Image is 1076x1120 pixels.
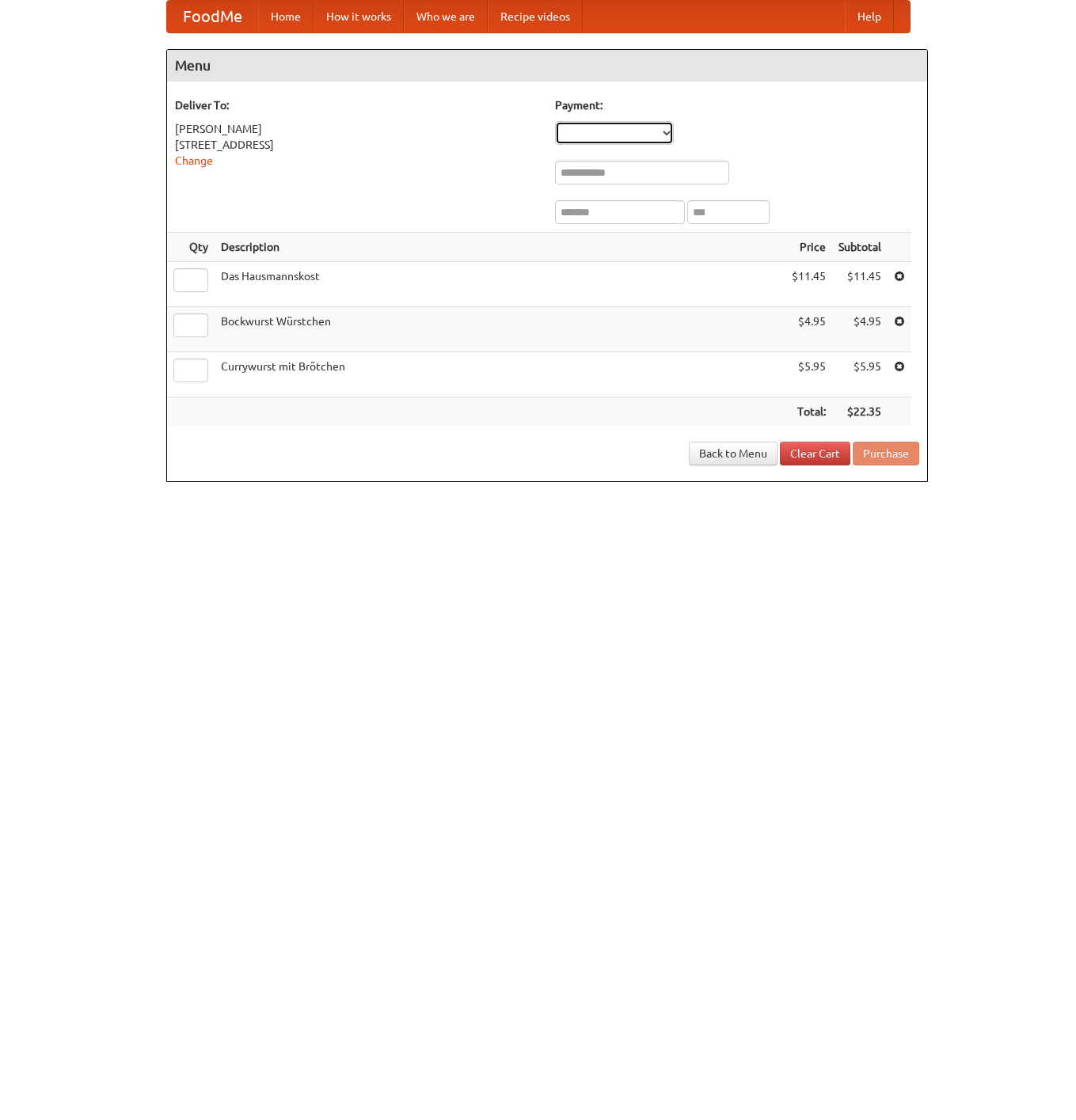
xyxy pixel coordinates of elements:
[689,442,778,465] a: Back to Menu
[785,397,832,427] th: Total:
[215,262,785,307] td: Das Hausmannskost
[785,352,832,397] td: $5.95
[175,121,539,137] div: [PERSON_NAME]
[175,137,539,153] div: [STREET_ADDRESS]
[785,233,832,262] th: Price
[314,1,404,32] a: How it works
[167,50,927,82] h4: Menu
[175,154,213,167] a: Change
[785,307,832,352] td: $4.95
[780,442,850,465] a: Clear Cart
[488,1,583,32] a: Recipe videos
[853,442,919,465] button: Purchase
[167,1,258,32] a: FoodMe
[404,1,488,32] a: Who we are
[167,233,215,262] th: Qty
[258,1,314,32] a: Home
[845,1,894,32] a: Help
[555,97,919,113] h5: Payment:
[215,352,785,397] td: Currywurst mit Brötchen
[215,307,785,352] td: Bockwurst Würstchen
[832,233,888,262] th: Subtotal
[832,352,888,397] td: $5.95
[832,397,888,427] th: $22.35
[215,233,785,262] th: Description
[832,307,888,352] td: $4.95
[832,262,888,307] td: $11.45
[175,97,539,113] h5: Deliver To:
[785,262,832,307] td: $11.45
